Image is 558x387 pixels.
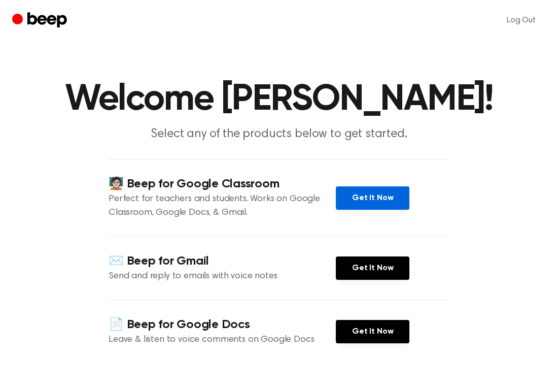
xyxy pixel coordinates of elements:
a: Beep [12,11,69,30]
p: Send and reply to emails with voice notes [109,270,336,283]
p: Select any of the products below to get started. [84,126,474,143]
h4: 🧑🏻‍🏫 Beep for Google Classroom [109,176,336,192]
a: Get It Now [336,320,409,343]
a: Log Out [497,8,546,33]
a: Get It Now [336,256,409,280]
h4: ✉️ Beep for Gmail [109,253,336,270]
a: Get It Now [336,186,409,210]
h1: Welcome [PERSON_NAME]! [19,81,539,118]
p: Perfect for teachers and students. Works on Google Classroom, Google Docs, & Gmail. [109,192,336,220]
p: Leave & listen to voice comments on Google Docs [109,333,336,347]
h4: 📄 Beep for Google Docs [109,316,336,333]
